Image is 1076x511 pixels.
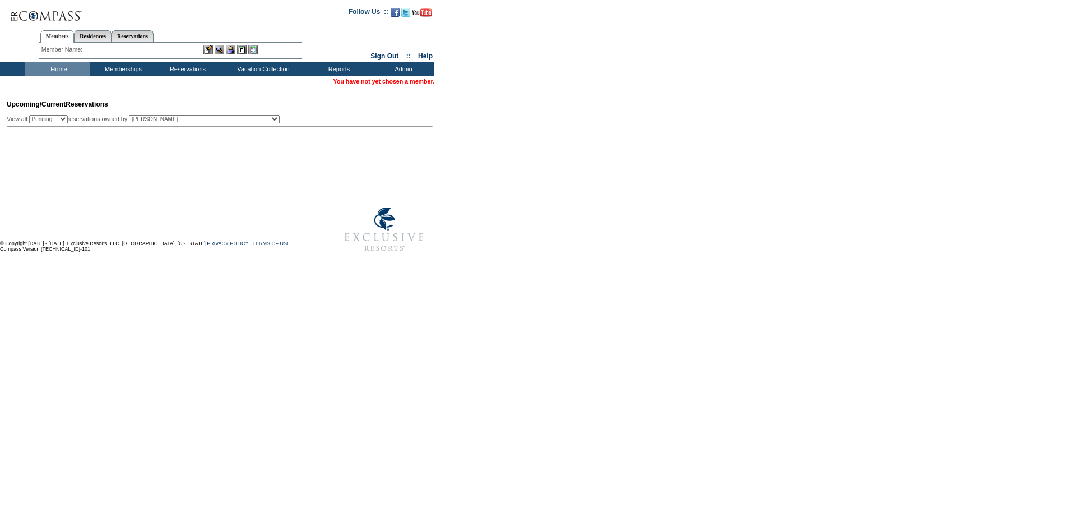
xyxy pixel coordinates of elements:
[349,7,388,20] td: Follow Us ::
[412,8,432,17] img: Subscribe to our YouTube Channel
[74,30,112,42] a: Residences
[207,241,248,246] a: PRIVACY POLICY
[237,45,247,54] img: Reservations
[370,62,434,76] td: Admin
[253,241,291,246] a: TERMS OF USE
[391,8,400,17] img: Become our fan on Facebook
[154,62,219,76] td: Reservations
[412,11,432,18] a: Subscribe to our YouTube Channel
[305,62,370,76] td: Reports
[40,30,75,43] a: Members
[7,100,108,108] span: Reservations
[391,11,400,18] a: Become our fan on Facebook
[219,62,305,76] td: Vacation Collection
[334,201,434,257] img: Exclusive Resorts
[25,62,90,76] td: Home
[248,45,258,54] img: b_calculator.gif
[401,8,410,17] img: Follow us on Twitter
[7,115,285,123] div: View all: reservations owned by:
[333,78,434,85] span: You have not yet chosen a member.
[418,52,433,60] a: Help
[370,52,398,60] a: Sign Out
[112,30,154,42] a: Reservations
[406,52,411,60] span: ::
[90,62,154,76] td: Memberships
[226,45,235,54] img: Impersonate
[41,45,85,54] div: Member Name:
[215,45,224,54] img: View
[401,11,410,18] a: Follow us on Twitter
[7,100,66,108] span: Upcoming/Current
[203,45,213,54] img: b_edit.gif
